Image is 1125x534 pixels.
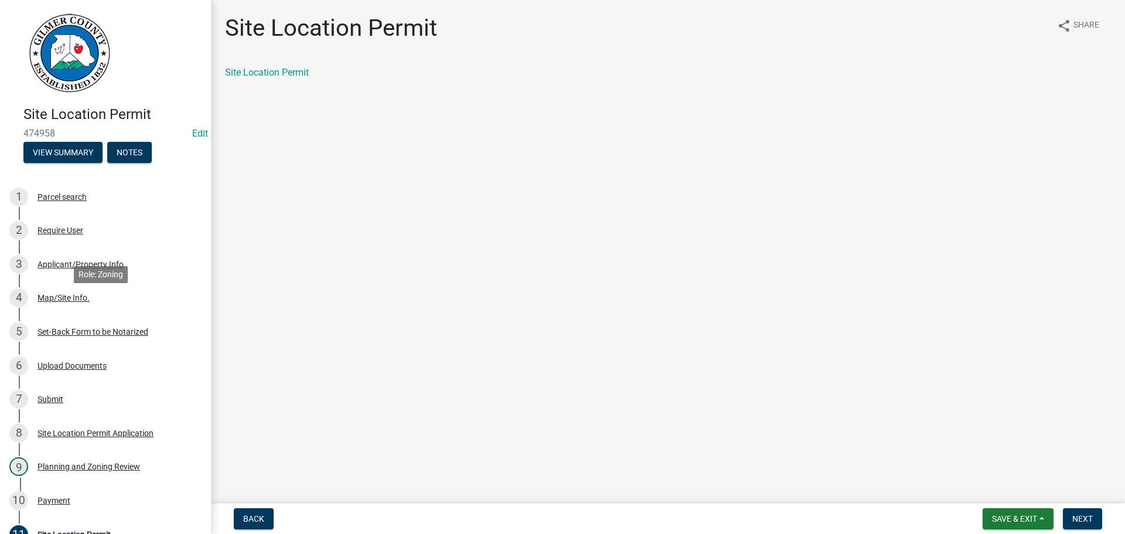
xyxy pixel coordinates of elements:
[37,362,107,370] div: Upload Documents
[37,496,70,505] div: Payment
[23,128,187,139] span: 474958
[983,508,1054,529] button: Save & Exit
[23,142,103,163] button: View Summary
[225,14,437,42] h1: Site Location Permit
[9,356,28,375] div: 6
[37,193,87,201] div: Parcel search
[9,322,28,341] div: 5
[9,288,28,307] div: 4
[225,67,309,78] a: Site Location Permit
[9,390,28,409] div: 7
[1057,19,1071,33] i: share
[37,429,154,437] div: Site Location Permit Application
[1048,14,1109,37] button: shareShare
[192,128,208,139] a: Edit
[37,462,140,471] div: Planning and Zoning Review
[9,255,28,274] div: 3
[37,260,124,268] div: Applicant/Property Info
[37,294,90,302] div: Map/Site Info.
[1073,19,1099,33] span: Share
[234,508,274,529] button: Back
[9,457,28,476] div: 9
[9,491,28,510] div: 10
[243,514,264,523] span: Back
[9,221,28,240] div: 2
[1063,508,1102,529] button: Next
[9,188,28,206] div: 1
[37,226,83,234] div: Require User
[107,148,152,158] wm-modal-confirm: Notes
[37,395,63,403] div: Submit
[992,514,1037,523] span: Save & Exit
[23,148,103,158] wm-modal-confirm: Summary
[74,266,128,283] div: Role: Zoning
[1072,514,1093,523] span: Next
[192,128,208,139] wm-modal-confirm: Edit Application Number
[107,142,152,163] button: Notes
[9,424,28,443] div: 8
[23,12,111,94] img: Gilmer County, Georgia
[37,328,148,336] div: Set-Back Form to be Notarized
[23,106,202,123] h4: Site Location Permit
